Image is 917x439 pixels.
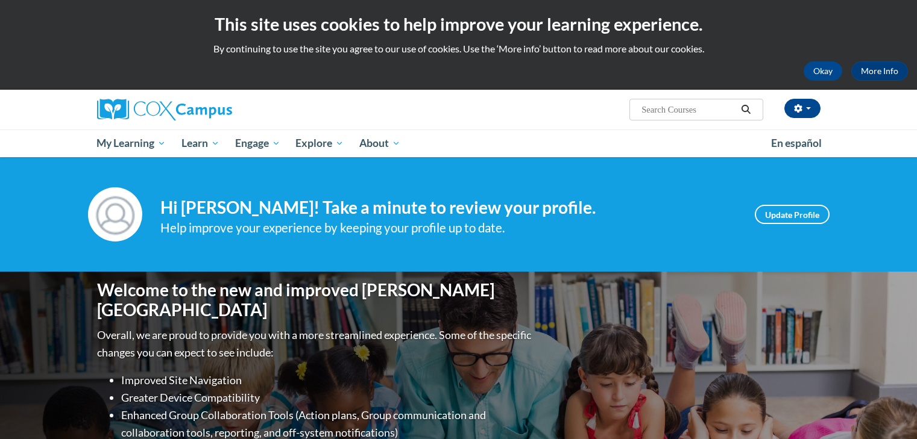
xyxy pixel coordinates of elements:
[235,136,280,151] span: Engage
[771,137,822,149] span: En español
[804,61,842,81] button: Okay
[784,99,821,118] button: Account Settings
[88,187,142,241] img: Profile Image
[359,136,400,151] span: About
[763,131,830,156] a: En español
[640,102,737,117] input: Search Courses
[96,136,166,151] span: My Learning
[89,129,174,157] a: My Learning
[9,42,908,55] p: By continuing to use the site you agree to our use of cookies. Use the ‘More info’ button to read...
[227,129,288,157] a: Engage
[869,391,907,429] iframe: Button to launch messaging window
[97,99,232,120] img: Cox Campus
[160,218,737,238] div: Help improve your experience by keeping your profile up to date.
[97,280,534,320] h1: Welcome to the new and improved [PERSON_NAME][GEOGRAPHIC_DATA]
[174,129,227,157] a: Learn
[97,326,534,361] p: Overall, we are proud to provide you with a more streamlined experience. Some of the specific cha...
[851,61,908,81] a: More Info
[121,389,534,406] li: Greater Device Compatibility
[97,99,326,120] a: Cox Campus
[181,136,219,151] span: Learn
[288,129,351,157] a: Explore
[755,205,830,224] a: Update Profile
[737,102,755,117] button: Search
[121,372,534,389] li: Improved Site Navigation
[79,129,839,157] div: Main menu
[160,198,737,218] h4: Hi [PERSON_NAME]! Take a minute to review your profile.
[351,129,408,157] a: About
[295,136,344,151] span: Explore
[9,12,908,36] h2: This site uses cookies to help improve your learning experience.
